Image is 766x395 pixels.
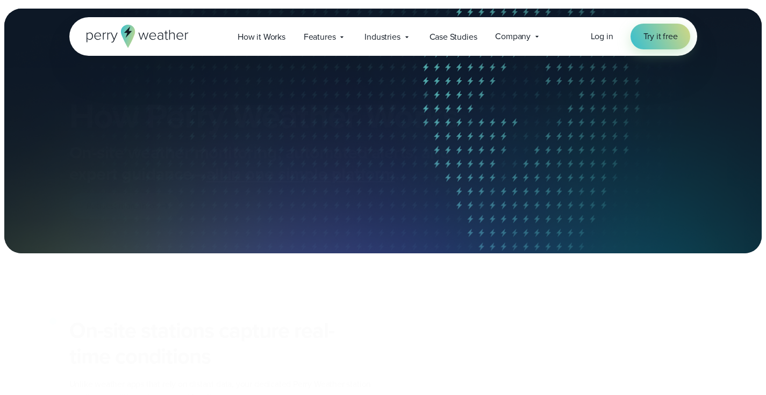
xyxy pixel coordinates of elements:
span: Industries [364,31,400,43]
span: Case Studies [429,31,477,43]
span: Try it free [643,30,678,43]
span: Log in [591,30,613,42]
span: How it Works [238,31,285,43]
a: Case Studies [420,26,486,48]
a: How it Works [228,26,295,48]
span: Company [495,30,531,43]
a: Try it free [631,24,691,49]
span: Features [304,31,336,43]
a: Log in [591,30,613,43]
